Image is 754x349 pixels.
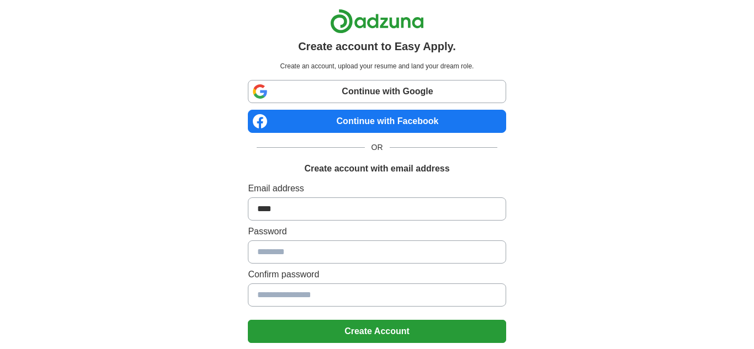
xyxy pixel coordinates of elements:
h1: Create account with email address [304,162,449,175]
button: Create Account [248,320,506,343]
label: Email address [248,182,506,195]
h1: Create account to Easy Apply. [298,38,456,55]
label: Confirm password [248,268,506,281]
img: Adzuna logo [330,9,424,34]
label: Password [248,225,506,238]
a: Continue with Facebook [248,110,506,133]
span: OR [365,142,390,153]
a: Continue with Google [248,80,506,103]
p: Create an account, upload your resume and land your dream role. [250,61,503,71]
